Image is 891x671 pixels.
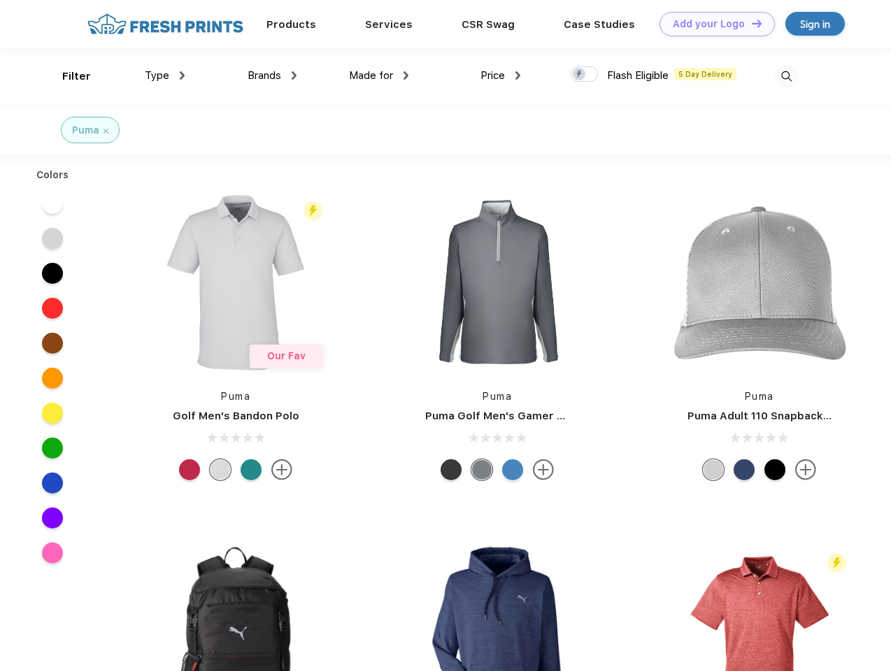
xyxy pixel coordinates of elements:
img: dropdown.png [180,71,185,80]
img: flash_active_toggle.svg [827,554,846,572]
a: Golf Men's Bandon Polo [173,410,299,422]
img: func=resize&h=266 [667,189,853,375]
img: filter_cancel.svg [104,129,108,134]
span: Flash Eligible [607,69,669,82]
span: Type [145,69,169,82]
div: Add your Logo [673,18,745,30]
img: desktop_search.svg [775,65,798,88]
span: Made for [349,69,393,82]
span: Brands [248,69,281,82]
div: Puma [72,123,99,138]
a: Sign in [785,12,845,36]
img: dropdown.png [404,71,408,80]
a: Puma [483,391,512,402]
div: Puma Black [441,459,462,480]
div: Colors [26,168,80,182]
div: Ski Patrol [179,459,200,480]
a: Puma [221,391,250,402]
div: Peacoat with Qut Shd [734,459,755,480]
span: Our Fav [267,350,306,361]
a: Puma [745,391,774,402]
img: more.svg [795,459,816,480]
div: Pma Blk Pma Blk [764,459,785,480]
a: Products [266,18,316,31]
a: Puma Golf Men's Gamer Golf Quarter-Zip [425,410,646,422]
span: 5 Day Delivery [674,68,736,80]
img: fo%20logo%202.webp [83,12,248,36]
img: DT [752,20,762,27]
img: more.svg [533,459,554,480]
div: Quiet Shade [471,459,492,480]
a: CSR Swag [462,18,515,31]
div: Green Lagoon [241,459,262,480]
div: Sign in [800,16,830,32]
div: High Rise [210,459,231,480]
img: func=resize&h=266 [404,189,590,375]
img: dropdown.png [515,71,520,80]
img: dropdown.png [292,71,297,80]
div: Quarry Brt Whit [703,459,724,480]
img: func=resize&h=266 [143,189,329,375]
a: Services [365,18,413,31]
span: Price [480,69,505,82]
img: more.svg [271,459,292,480]
div: Filter [62,68,91,85]
div: Bright Cobalt [502,459,523,480]
img: flash_active_toggle.svg [304,201,322,220]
